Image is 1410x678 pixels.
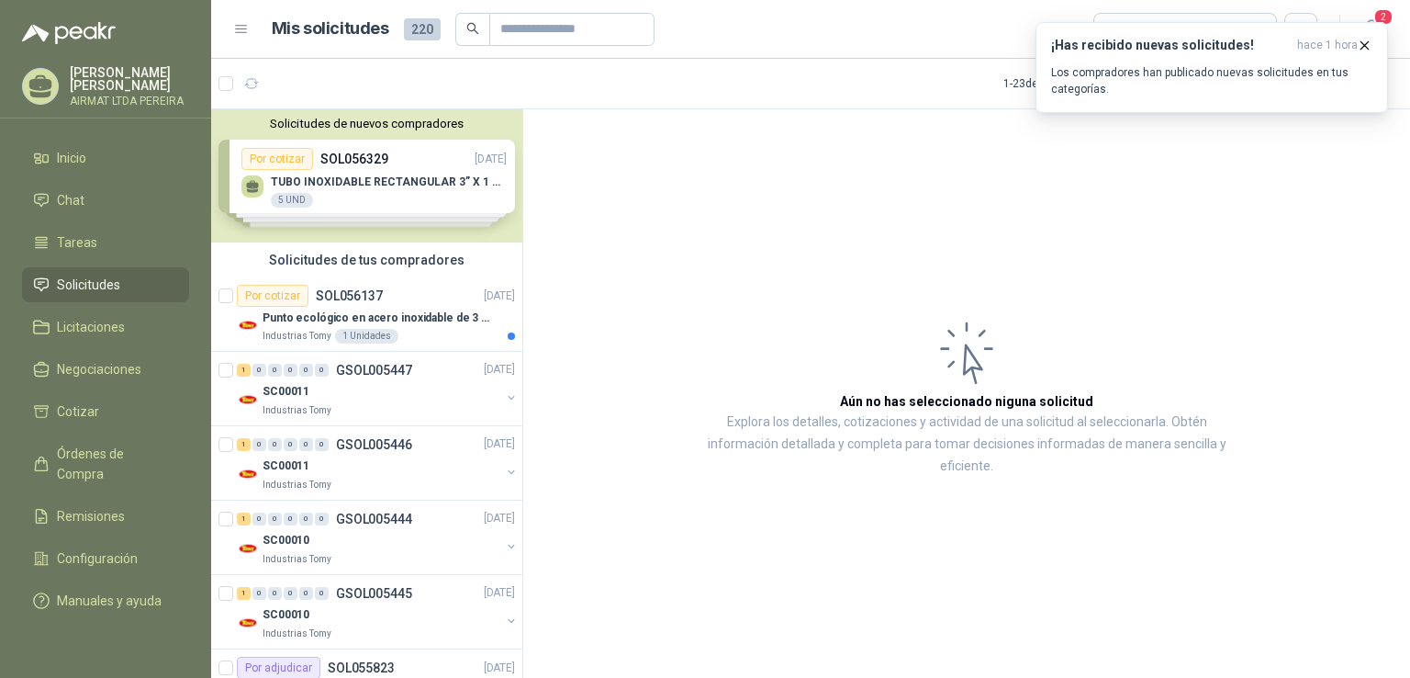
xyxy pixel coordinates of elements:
div: 0 [299,364,313,377]
span: Solicitudes [57,275,120,295]
p: [DATE] [484,585,515,603]
span: Manuales y ayuda [57,591,162,611]
a: Manuales y ayuda [22,583,189,618]
span: Cotizar [57,401,99,422]
span: Órdenes de Compra [57,444,172,484]
a: 1 0 0 0 0 0 GSOL005445[DATE] Company LogoSC00010Industrias Tomy [237,582,519,641]
div: 0 [315,438,329,451]
p: SOL056137 [316,289,383,302]
div: 1 [237,587,251,600]
p: Industrias Tomy [263,403,331,418]
h3: ¡Has recibido nuevas solicitudes! [1051,38,1290,53]
div: 0 [252,364,266,377]
h3: Aún no has seleccionado niguna solicitud [840,391,1093,412]
div: 0 [315,364,329,377]
p: SC00010 [263,533,309,550]
div: 0 [252,587,266,600]
a: Por cotizarSOL056137[DATE] Company LogoPunto ecológico en acero inoxidable de 3 puestos, con capa... [211,277,522,352]
p: [DATE] [484,288,515,305]
p: AIRMAT LTDA PEREIRA [70,96,189,107]
div: 0 [284,513,297,525]
span: 220 [404,18,441,40]
h1: Mis solicitudes [272,16,389,42]
div: 0 [315,513,329,525]
div: 0 [268,587,282,600]
div: 0 [299,513,313,525]
a: Cotizar [22,394,189,429]
span: Negociaciones [57,359,141,379]
p: Los compradores han publicado nuevas solicitudes en tus categorías. [1051,64,1372,97]
div: Solicitudes de tus compradores [211,243,522,277]
div: 1 Unidades [335,329,398,344]
div: 0 [252,438,266,451]
div: 0 [284,364,297,377]
p: GSOL005446 [336,438,412,451]
div: Solicitudes de nuevos compradoresPor cotizarSOL056329[DATE] TUBO INOXIDABLE RECTANGULAR 3” X 1 ½”... [211,109,522,243]
div: 0 [284,438,297,451]
p: [DATE] [484,362,515,379]
div: 0 [268,513,282,525]
div: 0 [299,438,313,451]
a: Solicitudes [22,267,189,302]
p: [DATE] [484,511,515,528]
div: 1 - 23 de 23 [1003,69,1110,98]
div: 0 [315,587,329,600]
span: Remisiones [57,506,125,526]
a: 1 0 0 0 0 0 GSOL005447[DATE] Company LogoSC00011Industrias Tomy [237,359,519,418]
p: SC00010 [263,607,309,625]
div: 0 [268,364,282,377]
p: Industrias Tomy [263,627,331,641]
p: SOL055823 [328,661,395,674]
span: Inicio [57,148,86,168]
p: Punto ecológico en acero inoxidable de 3 puestos, con capacidad para 121L cada división. [263,310,491,327]
p: SC00011 [263,384,309,401]
p: GSOL005444 [336,513,412,525]
img: Company Logo [237,389,259,411]
a: Licitaciones [22,310,189,345]
p: [DATE] [484,436,515,454]
div: 1 [237,513,251,525]
p: [PERSON_NAME] [PERSON_NAME] [70,66,189,92]
div: Todas [1105,19,1144,40]
button: Solicitudes de nuevos compradores [218,117,515,130]
button: ¡Has recibido nuevas solicitudes!hace 1 hora Los compradores han publicado nuevas solicitudes en ... [1035,22,1388,113]
a: 1 0 0 0 0 0 GSOL005444[DATE] Company LogoSC00010Industrias Tomy [237,508,519,567]
p: Industrias Tomy [263,552,331,567]
a: Negociaciones [22,352,189,387]
img: Logo peakr [22,22,116,44]
a: Órdenes de Compra [22,436,189,492]
span: Configuración [57,548,138,569]
p: Explora los detalles, cotizaciones y actividad de una solicitud al seleccionarla. Obtén informaci... [707,412,1226,478]
span: hace 1 hora [1297,38,1358,53]
span: search [466,22,479,35]
div: Por cotizar [237,285,308,307]
a: 1 0 0 0 0 0 GSOL005446[DATE] Company LogoSC00011Industrias Tomy [237,434,519,492]
a: Tareas [22,225,189,260]
p: Industrias Tomy [263,329,331,344]
p: Industrias Tomy [263,478,331,492]
button: 2 [1355,13,1388,46]
span: Chat [57,190,84,210]
div: 1 [237,438,251,451]
div: 0 [284,587,297,600]
p: GSOL005445 [336,587,412,600]
p: [DATE] [484,660,515,677]
img: Company Logo [237,314,259,336]
a: Remisiones [22,499,189,534]
img: Company Logo [237,537,259,559]
a: Chat [22,183,189,218]
div: 1 [237,364,251,377]
p: SC00011 [263,458,309,476]
span: Tareas [57,232,97,253]
img: Company Logo [237,463,259,485]
div: 0 [252,513,266,525]
p: GSOL005447 [336,364,412,377]
span: Licitaciones [57,317,125,337]
a: Inicio [22,141,189,175]
img: Company Logo [237,612,259,634]
div: 0 [299,587,313,600]
span: 2 [1373,8,1393,26]
div: 0 [268,438,282,451]
a: Configuración [22,541,189,576]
